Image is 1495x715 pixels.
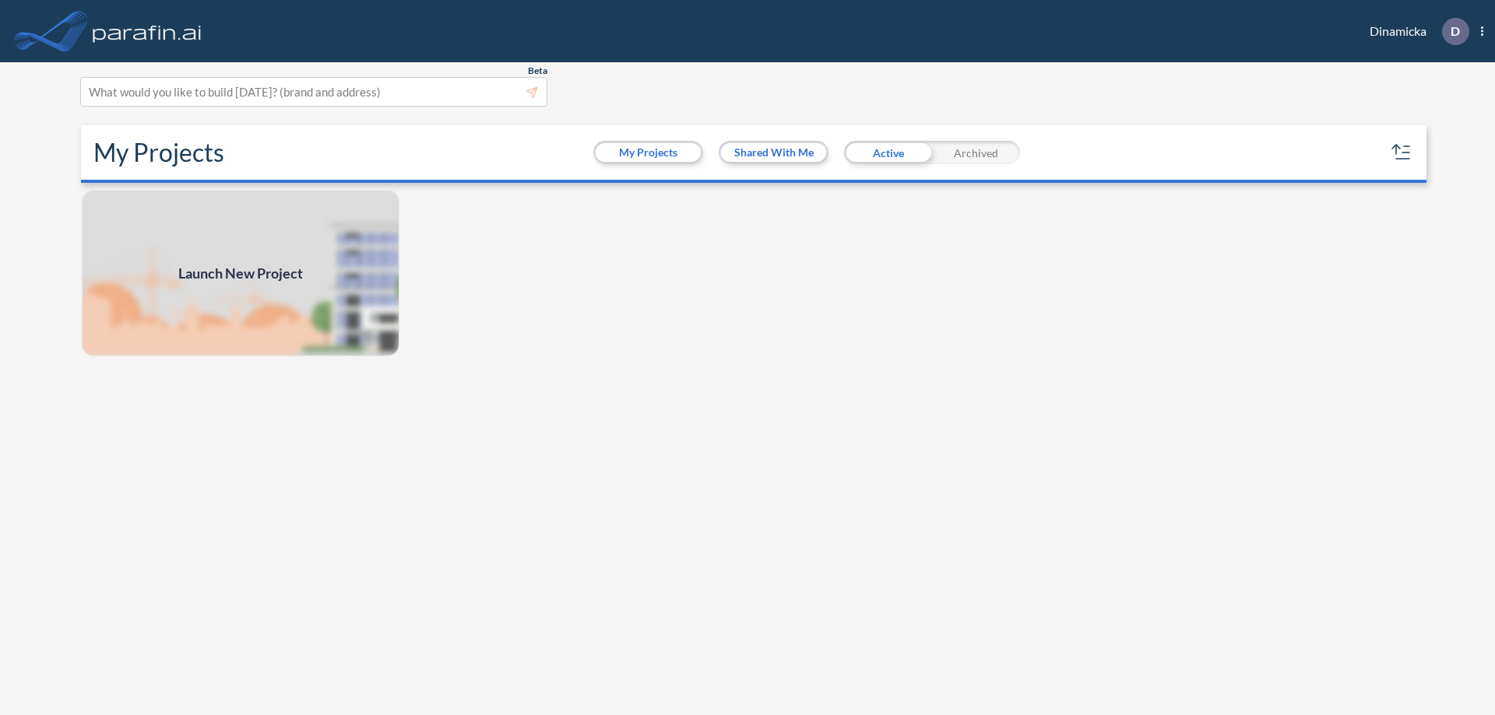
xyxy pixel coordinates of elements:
[81,189,400,357] a: Launch New Project
[1389,140,1414,165] button: sort
[844,141,932,164] div: Active
[81,189,400,357] img: add
[90,16,205,47] img: logo
[178,263,303,284] span: Launch New Project
[932,141,1020,164] div: Archived
[596,143,701,162] button: My Projects
[721,143,826,162] button: Shared With Me
[1451,24,1460,38] p: D
[93,138,224,167] h2: My Projects
[528,65,547,77] span: Beta
[1346,18,1483,45] div: Dinamicka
